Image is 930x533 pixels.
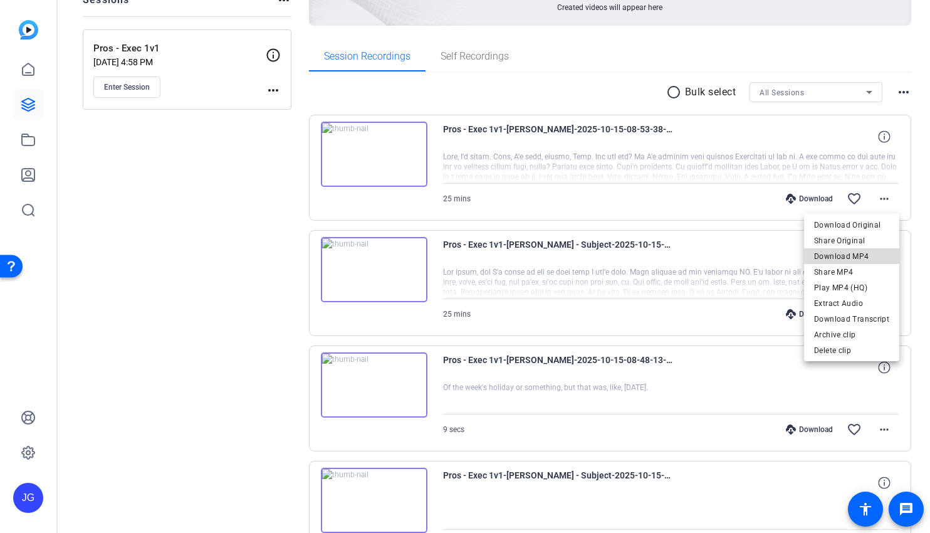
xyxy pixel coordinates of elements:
[814,233,889,248] span: Share Original
[814,296,889,311] span: Extract Audio
[814,327,889,342] span: Archive clip
[814,343,889,358] span: Delete clip
[814,265,889,280] span: Share MP4
[814,280,889,295] span: Play MP4 (HQ)
[814,249,889,264] span: Download MP4
[814,218,889,233] span: Download Original
[814,312,889,327] span: Download Transcript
